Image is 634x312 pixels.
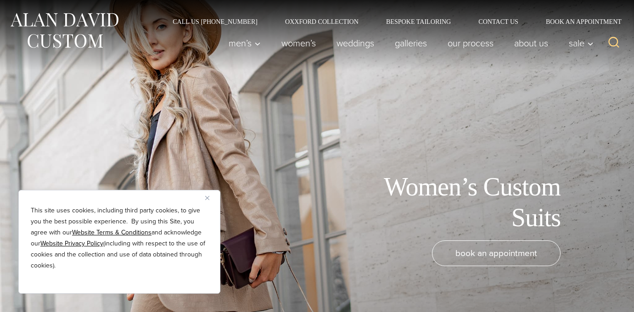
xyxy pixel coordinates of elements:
a: weddings [326,34,385,52]
nav: Secondary Navigation [159,18,625,25]
a: Our Process [438,34,504,52]
p: This site uses cookies, including third party cookies, to give you the best possible experience. ... [31,205,208,271]
span: Sale [569,39,594,48]
a: Book an Appointment [532,18,625,25]
a: About Us [504,34,559,52]
button: View Search Form [603,32,625,54]
a: Contact Us [465,18,532,25]
a: book an appointment [432,240,561,266]
nav: Primary Navigation [219,34,599,52]
a: Call Us [PHONE_NUMBER] [159,18,271,25]
a: Oxxford Collection [271,18,372,25]
a: Bespoke Tailoring [372,18,465,25]
span: Men’s [229,39,261,48]
a: Website Privacy Policy [40,239,103,248]
a: Women’s [271,34,326,52]
button: Close [205,192,216,203]
a: Galleries [385,34,438,52]
img: Alan David Custom [9,10,119,51]
span: book an appointment [455,246,537,260]
img: Close [205,196,209,200]
h1: Women’s Custom Suits [354,172,561,233]
a: Website Terms & Conditions [72,228,151,237]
